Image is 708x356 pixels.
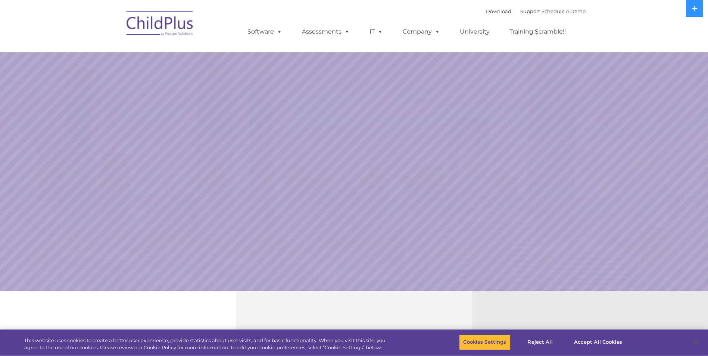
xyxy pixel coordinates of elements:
[486,8,586,14] font: |
[486,8,511,14] a: Download
[24,337,389,352] div: This website uses cookies to create a better user experience, provide statistics about user visit...
[240,24,290,39] a: Software
[517,334,564,350] button: Reject All
[502,24,573,39] a: Training Scramble!!
[452,24,497,39] a: University
[459,334,510,350] button: Cookies Settings
[688,334,704,350] button: Close
[570,334,626,350] button: Accept All Cookies
[542,8,586,14] a: Schedule A Demo
[123,6,197,43] img: ChildPlus by Procare Solutions
[294,24,357,39] a: Assessments
[395,24,447,39] a: Company
[362,24,390,39] a: IT
[520,8,540,14] a: Support
[481,211,599,243] a: Learn More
